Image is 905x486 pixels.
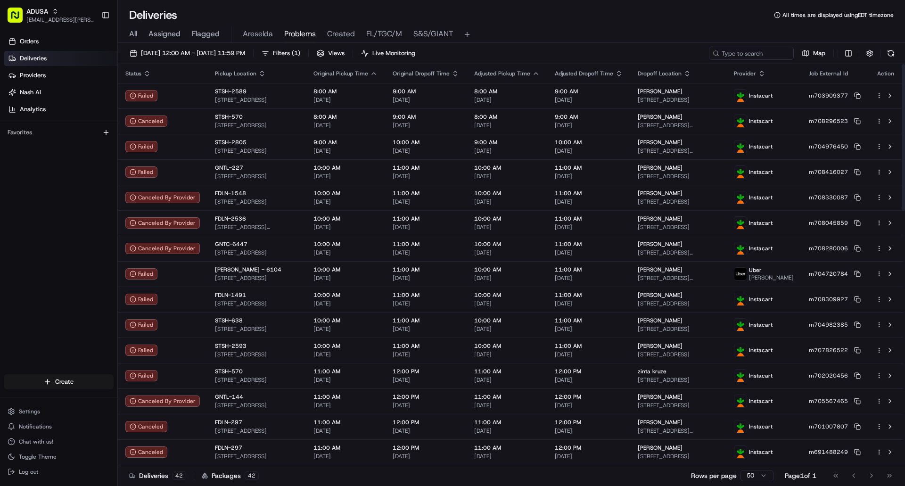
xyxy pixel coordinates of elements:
[474,139,540,146] span: 9:00 AM
[782,11,894,19] span: All times are displayed using EDT timezone
[215,266,281,273] span: [PERSON_NAME] - 6104
[125,217,200,229] button: Canceled By Provider
[749,397,773,405] span: Instacart
[734,268,747,280] img: profile_uber_ahold_partner.png
[257,47,304,60] button: Filters(1)
[313,164,378,172] span: 10:00 AM
[555,317,623,324] span: 11:00 AM
[215,147,298,155] span: [STREET_ADDRESS]
[734,420,747,433] img: profile_instacart_ahold_partner.png
[638,139,683,146] span: [PERSON_NAME]
[734,370,747,382] img: profile_instacart_ahold_partner.png
[555,249,623,256] span: [DATE]
[125,141,157,152] button: Failed
[809,448,848,456] span: m691488249
[749,372,773,379] span: Instacart
[393,393,459,401] span: 12:00 PM
[292,49,300,58] span: ( 1 )
[215,274,298,282] span: [STREET_ADDRESS]
[125,192,200,203] button: Canceled By Provider
[809,70,848,77] span: Job External Id
[313,96,378,104] span: [DATE]
[749,168,773,176] span: Instacart
[313,223,378,231] span: [DATE]
[215,291,246,299] span: FDLN-1491
[125,446,167,458] button: Canceled
[809,372,861,379] button: m702020456
[393,122,459,129] span: [DATE]
[555,342,623,350] span: 11:00 AM
[313,113,378,121] span: 8:00 AM
[809,92,848,99] span: m703909377
[555,351,623,358] span: [DATE]
[327,28,355,40] span: Created
[555,189,623,197] span: 11:00 AM
[125,370,157,381] div: Failed
[313,240,378,248] span: 10:00 AM
[474,325,540,333] span: [DATE]
[125,47,249,60] button: [DATE] 12:00 AM - [DATE] 11:59 PM
[215,70,256,77] span: Pickup Location
[125,166,157,178] button: Failed
[393,317,459,324] span: 11:00 AM
[809,397,848,405] span: m705567465
[20,105,46,114] span: Analytics
[638,96,719,104] span: [STREET_ADDRESS]
[393,189,459,197] span: 11:00 AM
[555,139,623,146] span: 10:00 AM
[4,125,114,140] div: Favorites
[474,300,540,307] span: [DATE]
[313,325,378,333] span: [DATE]
[313,122,378,129] span: [DATE]
[215,189,246,197] span: FDLN-1548
[809,245,848,252] span: m708280006
[555,147,623,155] span: [DATE]
[474,122,540,129] span: [DATE]
[734,217,747,229] img: profile_instacart_ahold_partner.png
[474,113,540,121] span: 8:00 AM
[4,34,117,49] a: Orders
[809,372,848,379] span: m702020456
[749,274,794,281] span: [PERSON_NAME]
[555,393,623,401] span: 12:00 PM
[26,7,48,16] span: ADUSA
[215,223,298,231] span: [STREET_ADDRESS][PERSON_NAME]
[638,70,682,77] span: Dropoff Location
[638,122,719,129] span: [STREET_ADDRESS][PERSON_NAME]
[313,393,378,401] span: 11:00 AM
[749,321,773,329] span: Instacart
[555,96,623,104] span: [DATE]
[638,147,719,155] span: [STREET_ADDRESS][PERSON_NAME]
[148,28,181,40] span: Assigned
[638,393,683,401] span: [PERSON_NAME]
[638,368,666,375] span: zinta kruze
[393,198,459,206] span: [DATE]
[555,266,623,273] span: 11:00 AM
[734,446,747,458] img: profile_instacart_ahold_partner.png
[734,70,756,77] span: Provider
[20,54,47,63] span: Deliveries
[313,274,378,282] span: [DATE]
[638,266,683,273] span: [PERSON_NAME]
[474,274,540,282] span: [DATE]
[638,113,683,121] span: [PERSON_NAME]
[474,88,540,95] span: 8:00 AM
[393,173,459,180] span: [DATE]
[4,435,114,448] button: Chat with us!
[734,395,747,407] img: profile_instacart_ahold_partner.png
[26,16,94,24] button: [EMAIL_ADDRESS][PERSON_NAME][DOMAIN_NAME]
[125,319,157,330] button: Failed
[474,147,540,155] span: [DATE]
[4,4,98,26] button: ADUSA[EMAIL_ADDRESS][PERSON_NAME][DOMAIN_NAME]
[20,71,46,80] span: Providers
[357,47,420,60] button: Live Monitoring
[555,164,623,172] span: 11:00 AM
[555,376,623,384] span: [DATE]
[313,291,378,299] span: 10:00 AM
[413,28,453,40] span: S&S/GIANT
